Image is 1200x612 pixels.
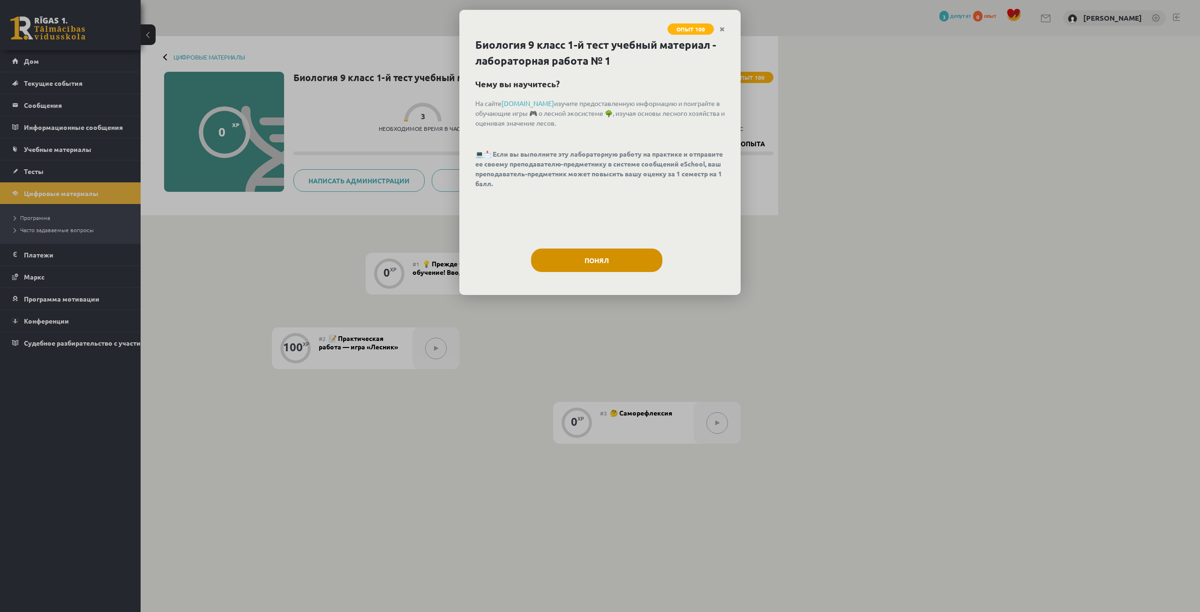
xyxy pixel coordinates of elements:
[714,20,730,38] a: Закрывать
[475,99,502,107] font: На сайте
[676,25,705,33] font: Опыт 100
[531,249,662,272] button: Понял
[475,38,716,68] font: Биология 9 класс 1-й тест учебный материал - лабораторная работа № 1
[585,256,609,264] font: Понял
[475,78,560,89] font: Чему вы научитесь?
[475,150,723,188] font: 💻📩 Если вы выполните эту лабораторную работу на практике и отправите ее своему преподавателю-пред...
[502,99,554,107] a: [DOMAIN_NAME]
[475,99,725,127] font: изучите предоставленную информацию и поиграйте в обучающие игры 🎮 о лесной экосистеме 🌳, изучая о...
